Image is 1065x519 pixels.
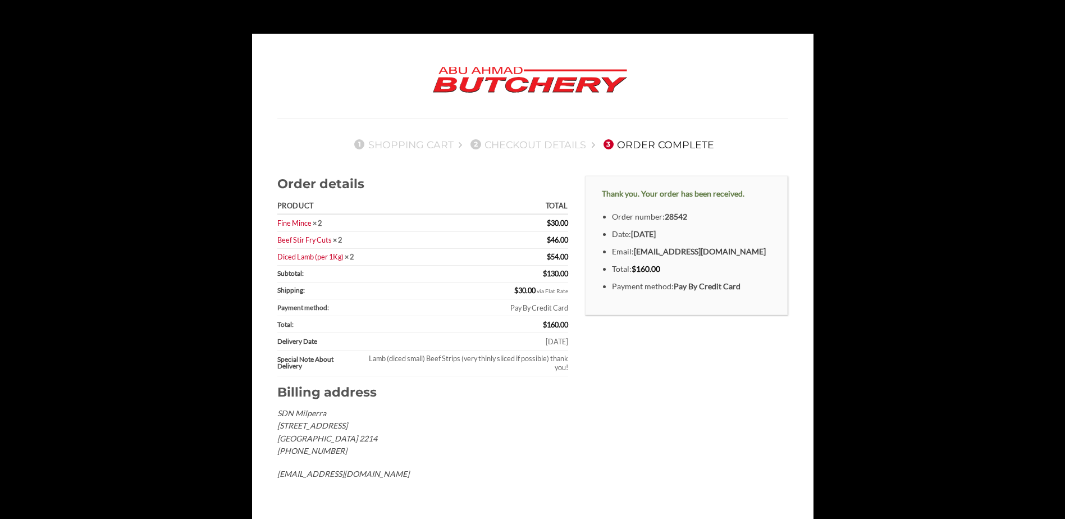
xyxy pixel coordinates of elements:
[612,211,771,224] li: Order number:
[277,130,788,159] nav: Checkout steps
[277,235,332,244] a: Beef Stir Fry Cuts
[514,286,518,295] span: $
[665,212,687,221] strong: 28542
[537,288,568,295] small: via Flat Rate
[354,139,364,149] span: 1
[547,218,568,227] bdi: 30.00
[612,245,771,258] li: Email:
[351,139,454,151] a: 1Shopping Cart
[547,218,551,227] span: $
[467,139,586,151] a: 2Checkout details
[277,445,568,458] p: [PHONE_NUMBER]
[277,316,360,333] th: Total:
[612,280,771,293] li: Payment method:
[543,320,547,329] span: $
[277,350,360,377] th: Special Note About Delivery
[514,286,536,295] span: 30.00
[277,407,568,481] address: SDN Milperra [STREET_ADDRESS] [GEOGRAPHIC_DATA] 2214
[602,189,744,198] strong: Thank you. Your order has been received.
[333,235,342,244] strong: × 2
[277,283,360,299] th: Shipping:
[277,218,312,227] a: Fine Mince
[470,139,481,149] span: 2
[632,264,660,274] bdi: 160.00
[277,176,568,192] h2: Order details
[543,269,568,278] span: 130.00
[634,247,766,256] strong: [EMAIL_ADDRESS][DOMAIN_NAME]
[547,252,551,261] span: $
[360,299,568,316] td: Pay By Credit Card
[313,218,322,227] strong: × 2
[277,384,568,400] h2: Billing address
[631,229,656,239] strong: [DATE]
[360,199,568,215] th: Total
[277,333,360,350] th: Delivery Date
[632,264,636,274] span: $
[277,252,344,261] a: Diced Lamb (per 1Kg)
[360,333,568,350] td: [DATE]
[543,320,568,329] span: 160.00
[277,199,360,215] th: Product
[543,269,547,278] span: $
[674,281,741,291] strong: Pay By Credit Card
[547,252,568,261] bdi: 54.00
[277,299,360,316] th: Payment method:
[423,59,637,102] img: Abu Ahmad Butchery
[547,235,568,244] bdi: 46.00
[277,266,360,283] th: Subtotal:
[345,252,354,261] strong: × 2
[612,228,771,241] li: Date:
[547,235,551,244] span: $
[277,468,568,481] p: [EMAIL_ADDRESS][DOMAIN_NAME]
[612,263,771,276] li: Total:
[360,350,568,377] td: Lamb (diced small) Beef Strips (very thinly sliced if possible) thank you!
